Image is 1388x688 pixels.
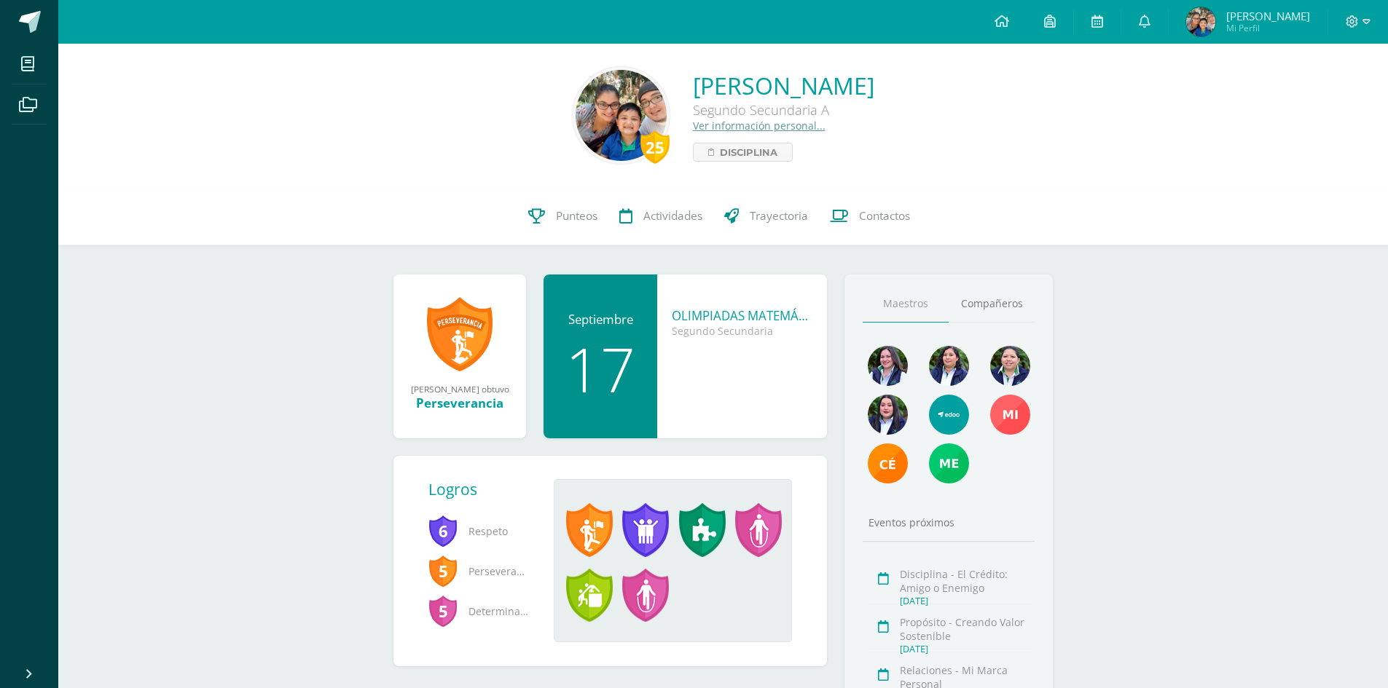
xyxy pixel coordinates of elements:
img: e13555400e539d49a325e37c8b84e82e.png [929,395,969,435]
img: 8ac89551984a15469ed46b81d3d3020e.png [929,346,969,386]
div: Perseverancia [408,395,511,411]
div: 17 [558,339,643,400]
span: 5 [428,554,458,588]
a: Ver información personal... [693,119,826,133]
a: Compañeros [949,285,1035,323]
div: Propósito - Creando Valor Sostenible [900,615,1030,643]
div: [DATE] [900,643,1030,655]
a: Trayectoria [713,187,819,245]
span: Perseverancia [428,551,530,591]
span: Disciplina [720,143,777,161]
span: Punteos [556,208,597,224]
div: Logros [428,479,542,499]
img: 423832fe9f1e4fbb1b19f56253a814ca.png [1186,7,1215,36]
img: 58b2170703ca3da881366cb245830aab.png [929,443,969,483]
a: [PERSON_NAME] [693,70,874,101]
div: Eventos próximos [863,515,1035,529]
span: Trayectoria [750,208,808,224]
span: 5 [428,594,458,628]
div: 25 [640,130,670,164]
a: Punteos [517,187,608,245]
span: Mi Perfil [1226,22,1310,34]
img: f9c4b7d77c5e1bd20d7484783103f9b1.png [868,395,908,435]
span: Actividades [643,208,702,224]
div: [DATE] [900,595,1030,607]
div: OLIMPIADAS MATEMÁTICAS - Segunda Ronda [672,307,812,324]
img: 9fe7580334846c559dff5945f0b8902e.png [868,443,908,483]
div: Septiembre [558,311,643,328]
div: [PERSON_NAME] obtuvo [408,383,511,395]
a: Disciplina [693,143,793,162]
div: Segundo Secundaria [672,324,812,338]
img: e4592216d3fc84dab095ec77361778a2.png [990,395,1030,435]
span: Determinación [428,591,530,631]
span: [PERSON_NAME] [1226,9,1310,23]
img: 4644d983c01535478048a0f459f764a3.png [576,70,667,161]
div: Segundo Secundaria A [693,101,874,119]
img: 8b4d07f21f165275c0bb039a1ab75be6.png [868,346,908,386]
div: Disciplina - El Crédito: Amigo o Enemigo [900,567,1030,595]
a: Actividades [608,187,713,245]
span: 6 [428,514,458,547]
a: Maestros [863,285,949,323]
span: Respeto [428,511,530,551]
a: Contactos [819,187,921,245]
span: Contactos [859,208,910,224]
img: d7b58b3ee24904eb3feedff3d7c47cbf.png [990,346,1030,386]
